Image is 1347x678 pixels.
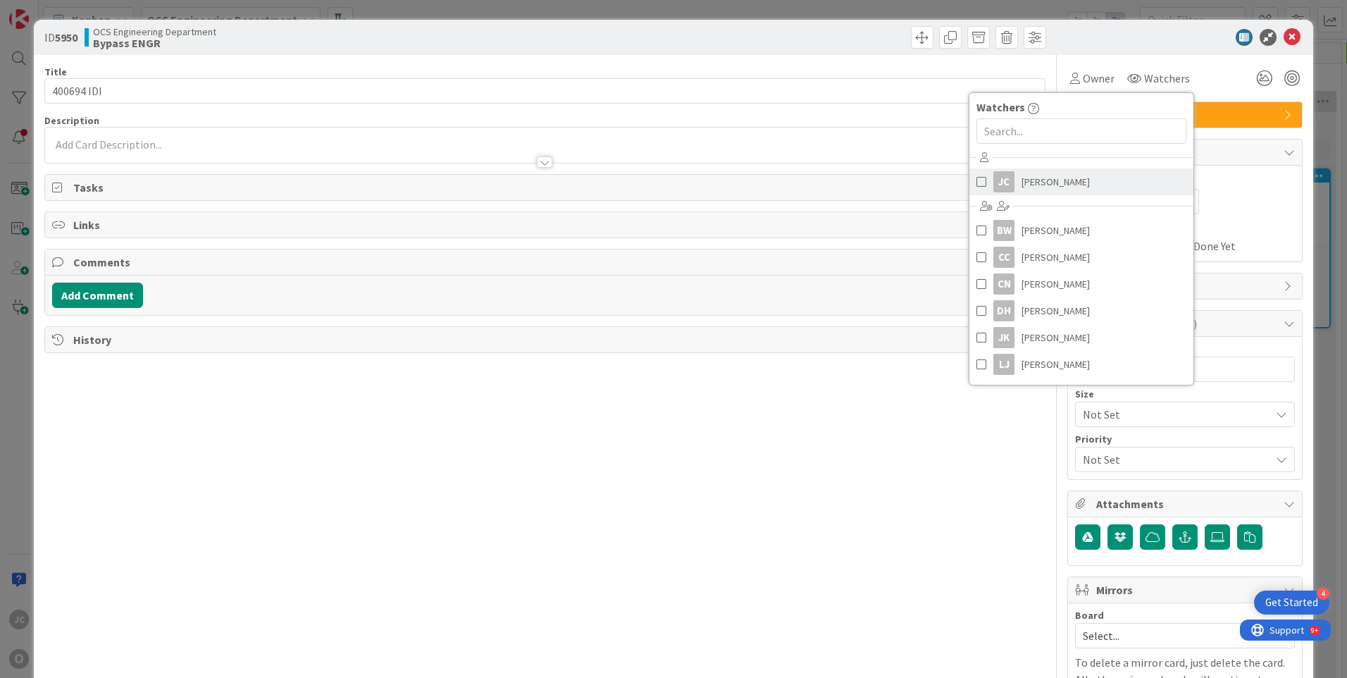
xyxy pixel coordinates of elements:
[969,271,1193,297] a: CN[PERSON_NAME]
[993,273,1014,295] div: CN
[44,114,99,127] span: Description
[73,179,1019,196] span: Tasks
[44,29,77,46] span: ID
[1022,300,1090,321] span: [PERSON_NAME]
[1075,434,1295,444] div: Priority
[1254,591,1329,615] div: Open Get Started checklist, remaining modules: 4
[969,297,1193,324] a: DH[PERSON_NAME]
[1075,389,1295,399] div: Size
[1083,450,1263,469] span: Not Set
[73,216,1019,233] span: Links
[993,171,1014,192] div: JC
[1022,354,1090,375] span: [PERSON_NAME]
[1022,327,1090,348] span: [PERSON_NAME]
[1022,171,1090,192] span: [PERSON_NAME]
[44,78,1045,104] input: type card name here...
[969,378,1193,405] a: LM[PERSON_NAME]
[1172,238,1236,254] span: Not Done Yet
[1083,405,1263,424] span: Not Set
[993,300,1014,321] div: DH
[44,66,67,78] label: Title
[969,324,1193,351] a: JK[PERSON_NAME]
[969,351,1193,378] a: LJ[PERSON_NAME]
[969,168,1193,195] a: JC[PERSON_NAME]
[71,6,78,17] div: 9+
[993,247,1014,268] div: CC
[30,2,64,19] span: Support
[976,99,1025,116] span: Watchers
[73,331,1019,348] span: History
[993,220,1014,241] div: BW
[1022,247,1090,268] span: [PERSON_NAME]
[993,354,1014,375] div: LJ
[1096,581,1277,598] span: Mirrors
[93,37,216,49] b: Bypass ENGR
[976,118,1186,144] input: Search...
[1096,495,1277,512] span: Attachments
[1317,587,1329,600] div: 4
[1022,220,1090,241] span: [PERSON_NAME]
[969,244,1193,271] a: CC[PERSON_NAME]
[93,26,216,37] span: OCS Engineering Department
[1075,610,1104,620] span: Board
[1022,273,1090,295] span: [PERSON_NAME]
[55,30,77,44] b: 5950
[969,217,1193,244] a: BW[PERSON_NAME]
[1083,626,1263,646] span: Select...
[1265,596,1318,610] div: Get Started
[993,327,1014,348] div: JK
[1144,70,1190,87] span: Watchers
[73,254,1019,271] span: Comments
[52,283,143,308] button: Add Comment
[1083,70,1115,87] span: Owner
